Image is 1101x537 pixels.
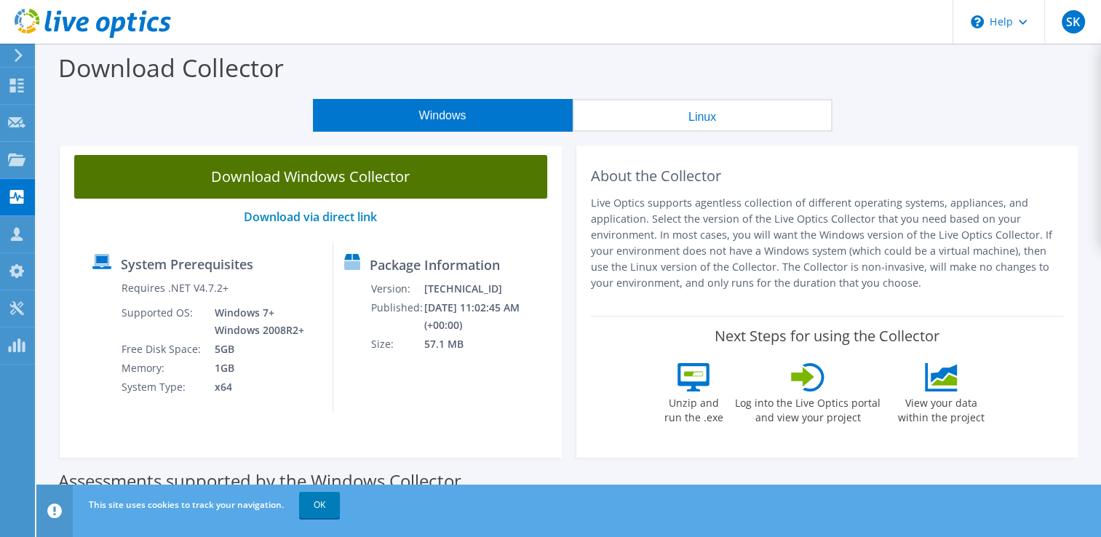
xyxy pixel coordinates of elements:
[204,303,307,340] td: Windows 7+ Windows 2008R2+
[424,335,555,354] td: 57.1 MB
[244,209,377,225] a: Download via direct link
[715,327,939,345] label: Next Steps for using the Collector
[313,99,573,132] button: Windows
[1062,10,1085,33] span: SK
[734,391,881,425] label: Log into the Live Optics portal and view your project
[971,15,984,28] svg: \n
[58,474,461,488] label: Assessments supported by the Windows Collector
[370,258,500,272] label: Package Information
[204,359,307,378] td: 1GB
[121,359,204,378] td: Memory:
[370,298,424,335] td: Published:
[121,303,204,340] td: Supported OS:
[573,99,832,132] button: Linux
[121,257,253,271] label: System Prerequisites
[74,155,547,199] a: Download Windows Collector
[889,391,993,425] label: View your data within the project
[58,51,284,84] label: Download Collector
[424,298,555,335] td: [DATE] 11:02:45 AM (+00:00)
[591,195,1064,291] p: Live Optics supports agentless collection of different operating systems, appliances, and applica...
[660,391,727,425] label: Unzip and run the .exe
[299,492,340,518] a: OK
[122,281,228,295] label: Requires .NET V4.7.2+
[204,340,307,359] td: 5GB
[204,378,307,397] td: x64
[370,335,424,354] td: Size:
[424,279,555,298] td: [TECHNICAL_ID]
[121,340,204,359] td: Free Disk Space:
[121,378,204,397] td: System Type:
[591,167,1064,185] h2: About the Collector
[370,279,424,298] td: Version:
[89,498,284,511] span: This site uses cookies to track your navigation.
